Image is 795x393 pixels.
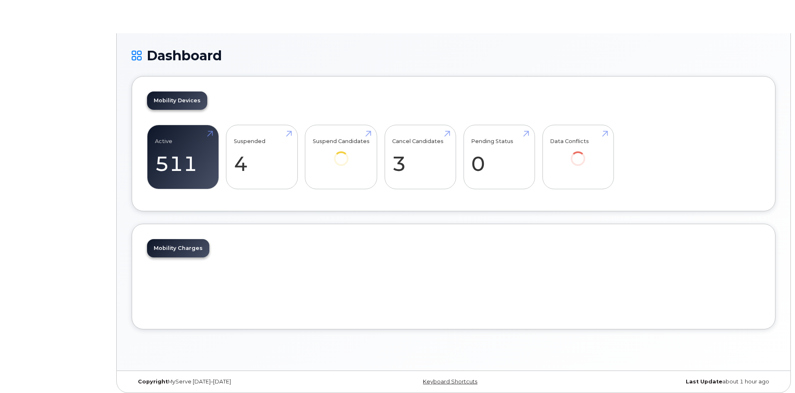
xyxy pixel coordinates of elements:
a: Active 511 [155,130,211,185]
a: Suspended 4 [234,130,290,185]
a: Suspend Candidates [313,130,370,178]
div: about 1 hour ago [561,378,775,385]
a: Keyboard Shortcuts [423,378,477,385]
a: Mobility Devices [147,91,207,110]
a: Cancel Candidates 3 [392,130,448,185]
h1: Dashboard [132,48,775,63]
a: Data Conflicts [550,130,606,178]
a: Pending Status 0 [471,130,527,185]
a: Mobility Charges [147,239,209,257]
div: MyServe [DATE]–[DATE] [132,378,346,385]
strong: Last Update [686,378,722,385]
strong: Copyright [138,378,168,385]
